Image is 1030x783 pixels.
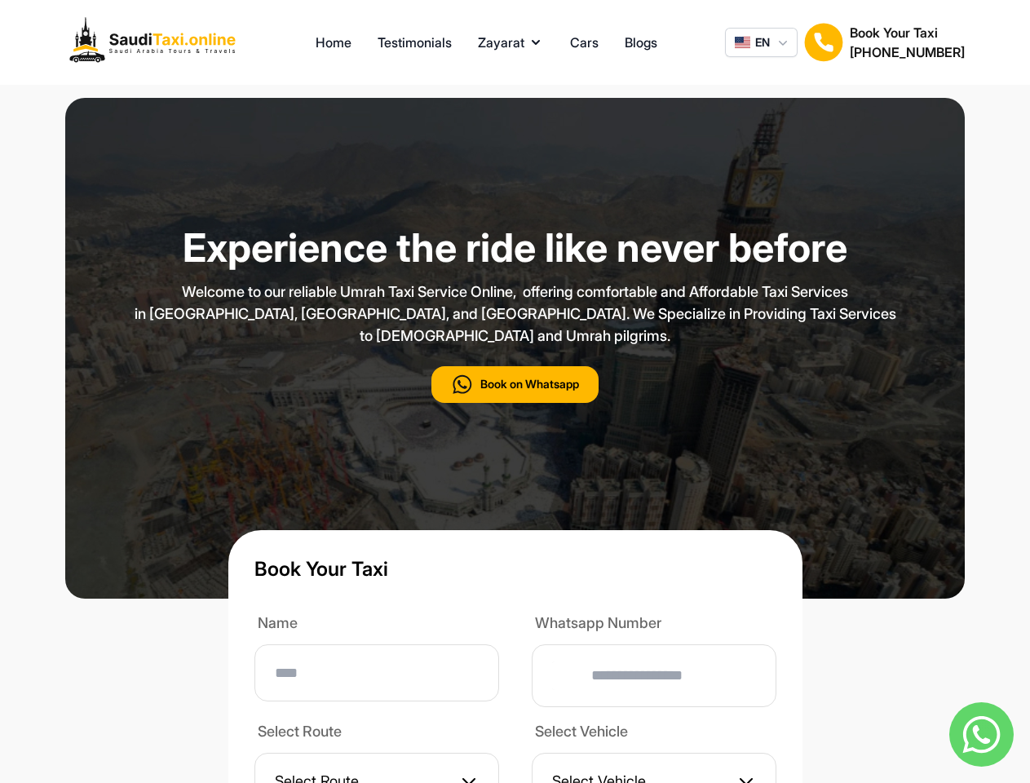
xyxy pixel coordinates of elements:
label: Select Vehicle [532,720,776,746]
h2: [PHONE_NUMBER] [850,42,965,62]
button: Zayarat [478,33,544,52]
a: Cars [570,33,599,52]
div: Book Your Taxi [850,23,965,62]
label: Whatsapp Number [532,612,776,638]
a: Blogs [625,33,657,52]
label: Name [254,612,499,638]
img: whatsapp [949,702,1014,767]
p: Welcome to our reliable Umrah Taxi Service Online, offering comfortable and Affordable Taxi Servi... [108,281,923,347]
h1: Experience the ride like never before [108,228,923,268]
a: Home [316,33,351,52]
h1: Book Your Taxi [254,556,776,582]
img: Book Your Taxi [804,23,843,62]
button: EN [725,28,798,57]
img: Logo [65,13,248,72]
label: Select Route [254,720,499,746]
a: Testimonials [378,33,452,52]
h1: Book Your Taxi [850,23,965,42]
button: Book on Whatsapp [431,366,599,403]
span: EN [755,34,770,51]
img: call [451,373,474,396]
